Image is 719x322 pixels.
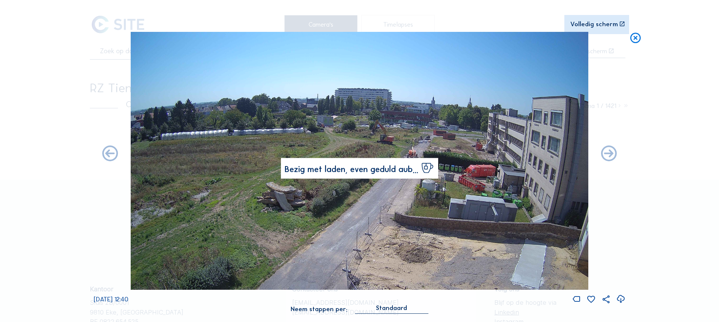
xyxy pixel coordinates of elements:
[285,165,418,173] span: Bezig met laden, even geduld aub...
[570,21,618,27] div: Volledig scherm
[376,304,407,311] div: Standaard
[600,145,618,163] i: Back
[291,306,348,312] div: Neem stappen per:
[101,145,119,163] i: Forward
[355,304,428,313] div: Standaard
[131,32,588,289] img: Image
[94,295,128,303] span: [DATE] 12:40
